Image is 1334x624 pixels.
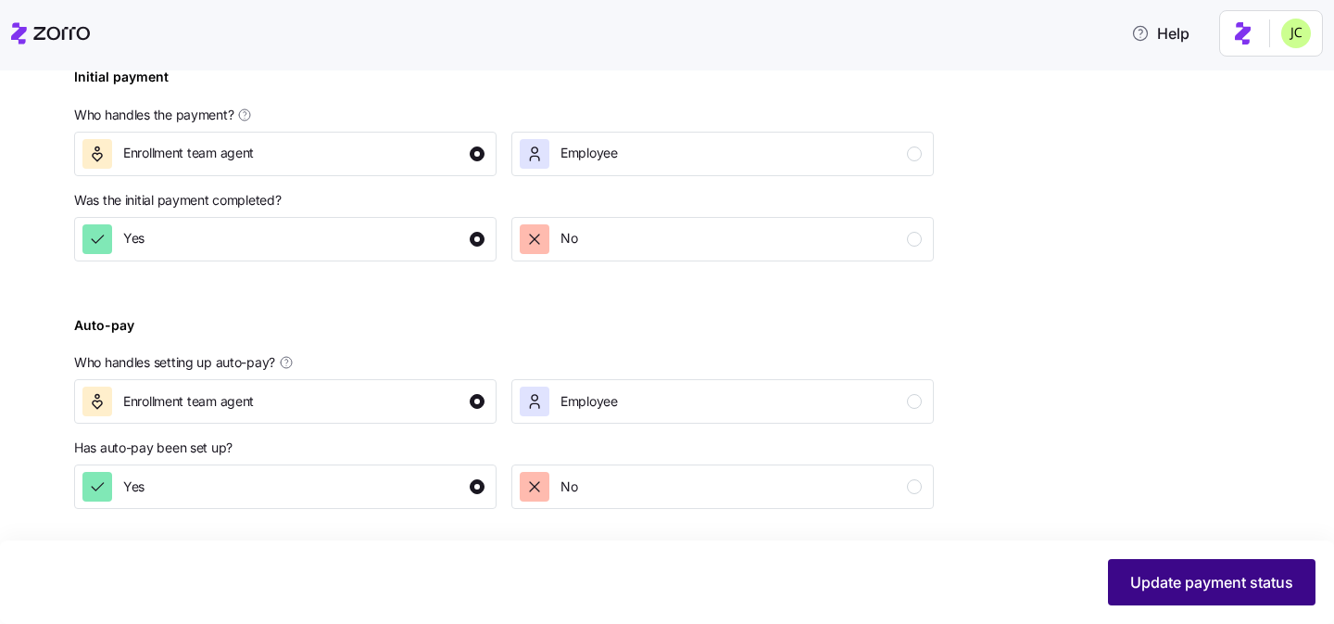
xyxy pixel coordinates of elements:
[560,229,577,248] span: No
[1116,15,1204,52] button: Help
[1281,19,1311,48] img: 0d5040ea9766abea509702906ec44285
[1131,22,1189,45] span: Help
[123,392,254,411] span: Enrollment team agent
[74,106,233,124] span: Who handles the payment?
[74,439,233,457] span: Has auto-pay been set up?
[74,191,281,210] span: Was the initial payment completed?
[1130,571,1293,593] span: Update payment status
[1108,559,1315,605] button: Update payment status
[560,144,618,162] span: Employee
[123,144,254,162] span: Enrollment team agent
[74,315,134,350] div: Auto-pay
[74,353,275,372] span: Who handles setting up auto-pay?
[560,478,577,496] span: No
[123,229,145,248] span: Yes
[560,392,618,411] span: Employee
[123,478,145,496] span: Yes
[74,67,169,102] div: Initial payment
